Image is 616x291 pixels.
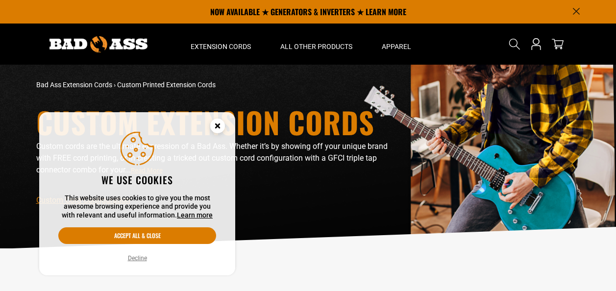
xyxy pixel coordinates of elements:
[114,81,116,89] span: ›
[58,227,216,244] button: Accept all & close
[191,42,251,51] span: Extension Cords
[36,81,112,89] a: Bad Ass Extension Cords
[36,80,394,90] nav: breadcrumbs
[280,42,352,51] span: All Other Products
[117,81,216,89] span: Custom Printed Extension Cords
[36,141,394,176] p: Custom cords are the ultimate expression of a Bad Ass. Whether it’s by showing off your unique br...
[125,253,150,263] button: Decline
[58,194,216,220] p: This website uses cookies to give you the most awesome browsing experience and provide you with r...
[367,24,426,65] summary: Apparel
[49,36,148,52] img: Bad Ass Extension Cords
[36,107,394,137] h1: Custom Extension Cords
[39,112,235,276] aside: Cookie Consent
[382,42,411,51] span: Apparel
[507,36,522,52] summary: Search
[266,24,367,65] summary: All Other Products
[58,173,216,186] h2: We use cookies
[176,24,266,65] summary: Extension Cords
[36,195,130,205] a: Custom Cord Configuration
[177,211,213,219] a: Learn more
